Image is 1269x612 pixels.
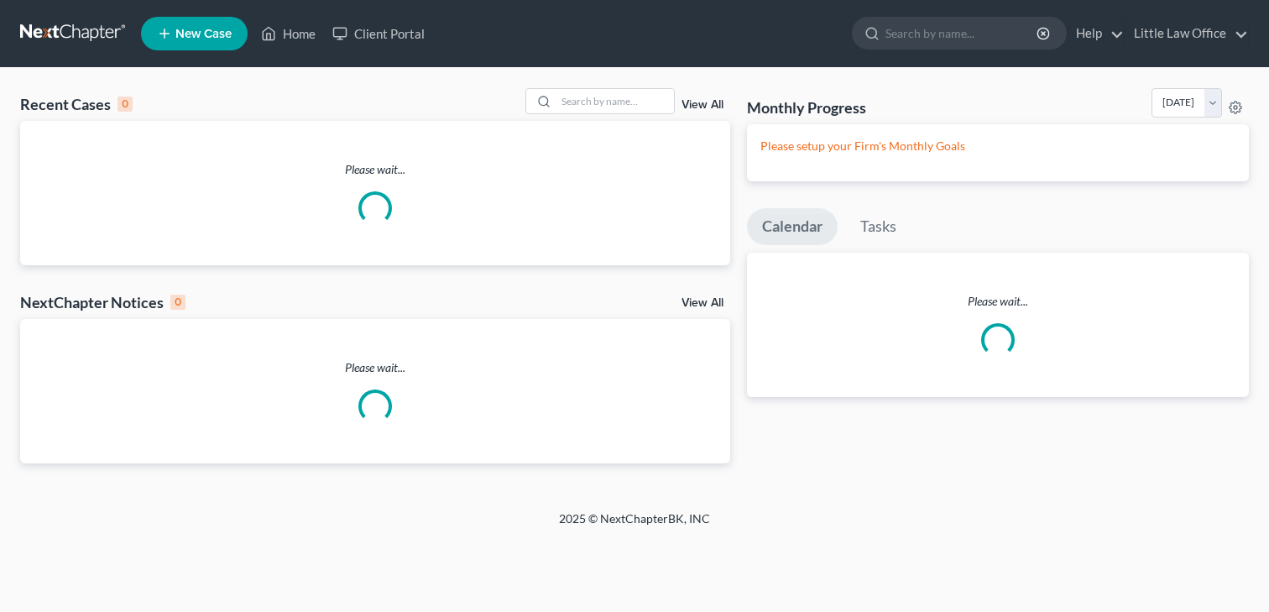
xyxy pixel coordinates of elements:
input: Search by name... [885,18,1039,49]
div: 2025 © NextChapterBK, INC [156,510,1113,541]
input: Search by name... [556,89,674,113]
span: New Case [175,28,232,40]
a: View All [681,99,723,111]
div: 0 [117,97,133,112]
h3: Monthly Progress [747,97,866,118]
a: Help [1068,18,1124,49]
p: Please wait... [20,359,730,376]
a: Home [253,18,324,49]
div: NextChapter Notices [20,292,185,312]
a: Tasks [845,208,911,245]
p: Please setup your Firm's Monthly Goals [760,138,1235,154]
div: 0 [170,295,185,310]
a: View All [681,297,723,309]
a: Calendar [747,208,838,245]
p: Please wait... [747,293,1249,310]
a: Client Portal [324,18,433,49]
div: Recent Cases [20,94,133,114]
p: Please wait... [20,161,730,178]
a: Little Law Office [1125,18,1248,49]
